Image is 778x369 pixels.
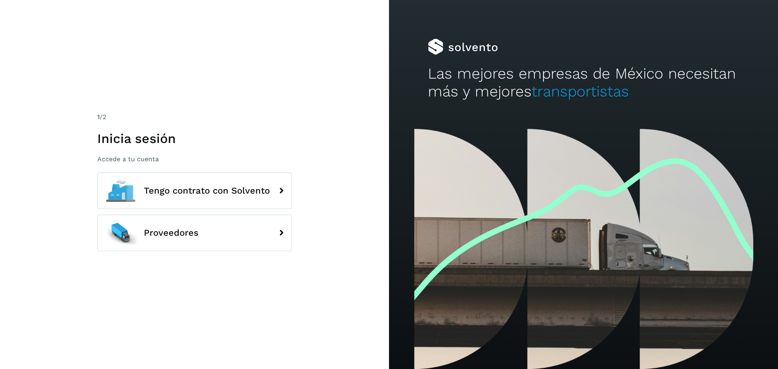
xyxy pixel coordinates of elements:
span: 1 [97,113,100,121]
span: Proveedores [144,228,199,238]
button: Proveedores [97,215,292,251]
h2: Las mejores empresas de México necesitan más y mejores [428,65,739,101]
div: /2 [97,112,292,122]
h1: Inicia sesión [97,131,292,146]
span: transportistas [532,83,629,100]
button: Tengo contrato con Solvento [97,173,292,209]
span: Tengo contrato con Solvento [144,186,270,196]
p: Accede a tu cuenta [97,155,292,163]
